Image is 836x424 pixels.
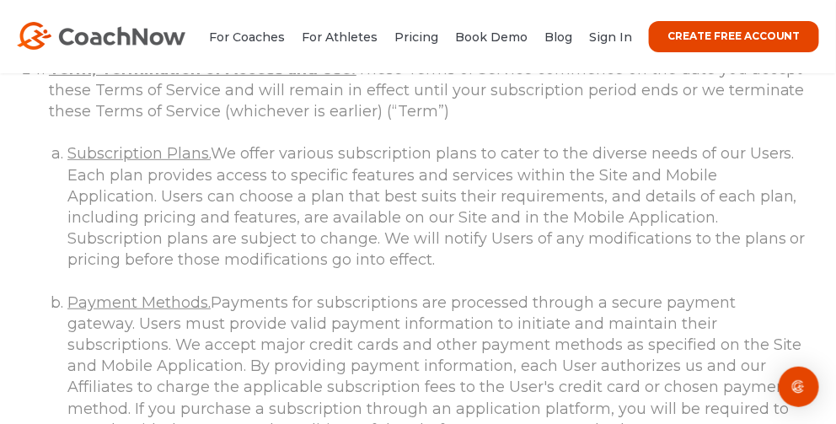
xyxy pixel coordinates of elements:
img: CoachNow Logo [17,22,185,50]
a: Blog [544,30,572,45]
li: We offer various subscription plans to cater to the diverse needs of our Users. Each plan provide... [67,143,806,292]
a: For Coaches [209,30,285,45]
div: Open Intercom Messenger [779,367,819,407]
a: CREATE FREE ACCOUNT [649,21,819,52]
a: For Athletes [302,30,378,45]
a: Pricing [394,30,438,45]
a: Sign In [589,30,632,45]
a: Book Demo [455,30,528,45]
span: Subscription Plans. [67,144,211,163]
strong: Term; Termination of Access and Use. [49,60,356,78]
span: Payment Methods. [67,293,211,312]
